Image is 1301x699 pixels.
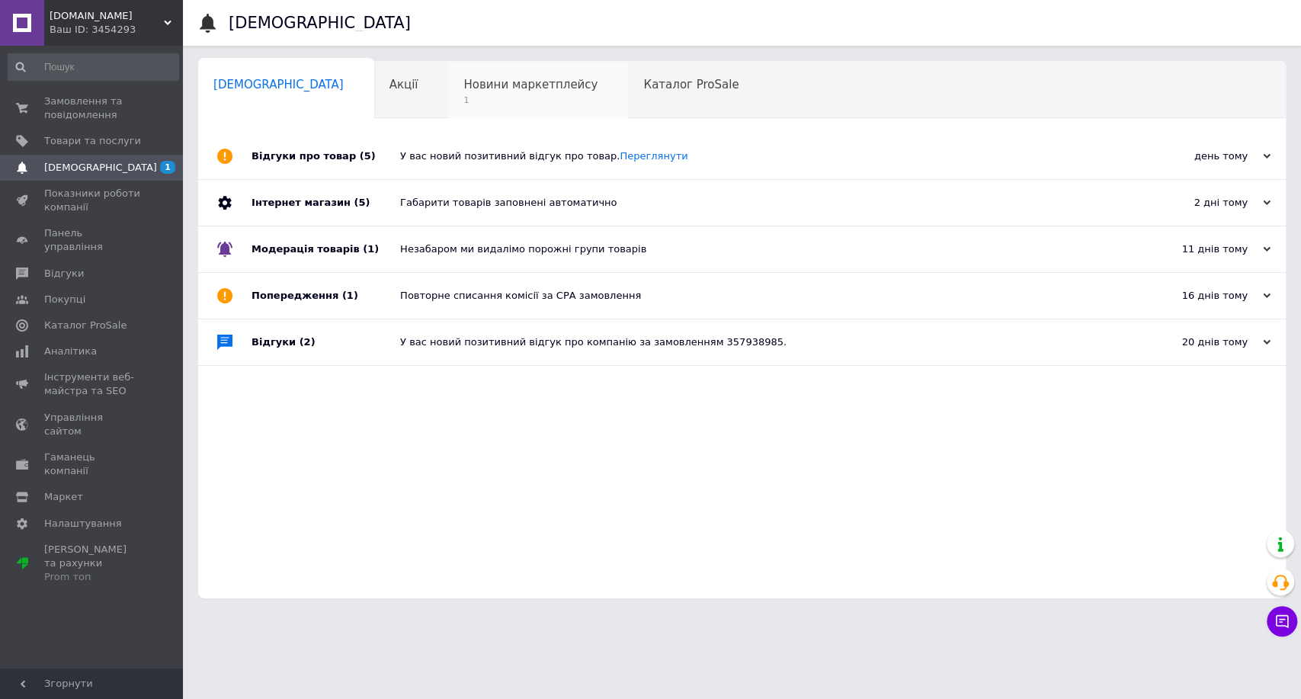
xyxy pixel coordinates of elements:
[229,14,411,32] h1: [DEMOGRAPHIC_DATA]
[400,335,1118,349] div: У вас новий позитивний відгук про компанію за замовленням 357938985.
[44,226,141,254] span: Панель управління
[44,319,127,332] span: Каталог ProSale
[643,78,739,91] span: Каталог ProSale
[252,180,400,226] div: Інтернет магазин
[463,78,598,91] span: Новини маркетплейсу
[620,150,687,162] a: Переглянути
[1118,289,1271,303] div: 16 днів тому
[44,161,157,175] span: [DEMOGRAPHIC_DATA]
[252,273,400,319] div: Попередження
[44,517,122,531] span: Налаштування
[1118,335,1271,349] div: 20 днів тому
[44,293,85,306] span: Покупці
[400,196,1118,210] div: Габарити товарів заповнені автоматично
[44,134,141,148] span: Товари та послуги
[44,370,141,398] span: Інструменти веб-майстра та SEO
[252,226,400,272] div: Модерація товарів
[463,95,598,106] span: 1
[44,411,141,438] span: Управління сайтом
[44,451,141,478] span: Гаманець компанії
[400,289,1118,303] div: Повторне списання комісії за СРА замовлення
[1118,242,1271,256] div: 11 днів тому
[1118,196,1271,210] div: 2 дні тому
[44,490,83,504] span: Маркет
[1267,606,1297,636] button: Чат з покупцем
[400,149,1118,163] div: У вас новий позитивний відгук про товар.
[363,243,379,255] span: (1)
[252,319,400,365] div: Відгуки
[44,543,141,585] span: [PERSON_NAME] та рахунки
[44,95,141,122] span: Замовлення та повідомлення
[44,267,84,281] span: Відгуки
[8,53,179,81] input: Пошук
[300,336,316,348] span: (2)
[50,9,164,23] span: beartoys.in.ua
[44,345,97,358] span: Аналітика
[252,133,400,179] div: Відгуки про товар
[354,197,370,208] span: (5)
[50,23,183,37] div: Ваш ID: 3454293
[1118,149,1271,163] div: день тому
[160,161,175,174] span: 1
[360,150,376,162] span: (5)
[389,78,418,91] span: Акції
[213,78,344,91] span: [DEMOGRAPHIC_DATA]
[44,187,141,214] span: Показники роботи компанії
[44,570,141,584] div: Prom топ
[342,290,358,301] span: (1)
[400,242,1118,256] div: Незабаром ми видалімо порожні групи товарів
